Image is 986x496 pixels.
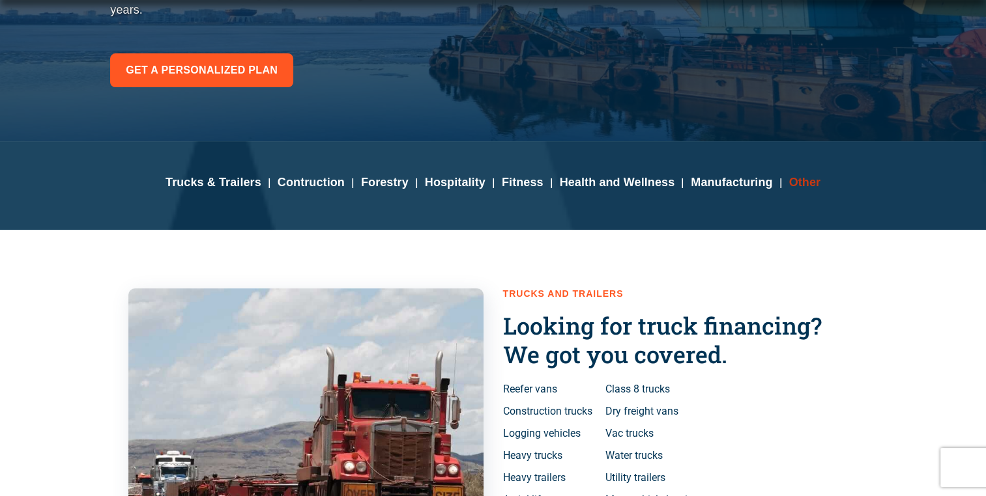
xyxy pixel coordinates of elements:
a: Get a personalized plan [110,53,293,87]
span: Logging vehicles [503,426,581,441]
a: Manufacturing [691,176,772,189]
span: Heavy trucks [503,448,562,463]
h5: | [550,174,553,191]
a: Trucks & Trailers [166,176,261,189]
a: Other [789,176,820,189]
span: Utility trailers [605,470,665,486]
h3: Looking for truck financing? We got you covered. [503,312,858,368]
a: Contruction [278,176,345,189]
span: Vac trucks [605,426,654,441]
h5: | [268,174,271,191]
span: Water trucks [605,448,663,463]
span: Reefer vans [503,381,557,397]
span: Heavy trailers [503,470,566,486]
h2: Trucks and Trailers [503,288,858,299]
span: Class 8 trucks [605,381,670,397]
h5: | [681,174,684,191]
span: Get a personalized plan [126,61,278,79]
h5: | [415,174,418,191]
h5: | [351,174,355,191]
a: Fitness [502,176,544,189]
a: Hospitality [425,176,486,189]
span: Dry freight vans [605,404,678,419]
a: Forestry [361,176,409,189]
h5: | [779,174,782,191]
a: Health and Wellness [560,176,675,189]
span: Construction trucks [503,404,592,419]
h5: | [492,174,495,191]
